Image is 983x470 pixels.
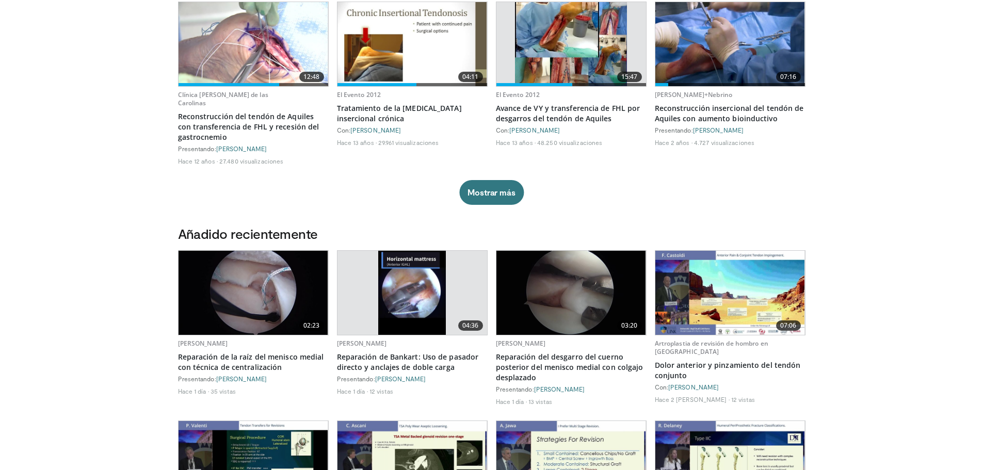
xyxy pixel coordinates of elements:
[179,251,328,335] a: 02:23
[378,139,439,146] font: 29.961 visualizaciones
[337,375,375,382] font: Presentando:
[537,139,602,146] font: 48.250 visualizaciones
[655,360,805,381] a: Dolor anterior y pinzamiento del tendón conjunto
[350,126,401,134] a: [PERSON_NAME]
[496,90,540,99] a: El Evento 2012
[303,72,320,81] font: 12:48
[655,360,801,380] font: Dolor anterior y pinzamiento del tendón conjunto
[528,398,552,405] font: 13 vistas
[655,139,690,146] font: Hace 2 años
[178,145,216,152] font: Presentando:
[668,383,719,391] a: [PERSON_NAME]
[496,385,534,393] font: Presentando:
[178,111,319,142] font: Reconstrucción del tendón de Aquiles con transferencia de FHL y recesión del gastrocnemio
[509,126,560,134] a: [PERSON_NAME]
[337,352,488,372] a: Reparación de Bankart: Uso de pasador directo y anclajes de doble carga
[337,339,387,348] a: [PERSON_NAME]
[655,90,733,99] a: [PERSON_NAME]+Nebrino
[216,375,267,382] a: [PERSON_NAME]
[375,375,426,382] a: [PERSON_NAME]
[337,103,488,124] a: Tratamiento de la [MEDICAL_DATA] insercional crónica
[337,251,487,335] a: 04:36
[178,225,318,241] font: Añadido recientemente
[459,180,524,205] button: Mostrar más
[534,385,585,393] a: [PERSON_NAME]
[337,2,487,86] img: O0cEsGv5RdudyPNn4xMDoxOmtxOwKG7D_1.620x360_q85_upscale.jpg
[655,251,805,335] img: 8037028b-5014-4d38-9a8c-71d966c81743.620x360_q85_upscale.jpg
[178,157,215,165] font: Hace 12 años
[655,2,805,86] img: a7d83070-e801-4bce-b895-055133960741.620x360_q85_upscale.jpg
[468,187,515,197] font: Mostrar más
[178,387,206,395] font: Hace 1 día
[693,126,744,134] a: [PERSON_NAME]
[337,90,381,99] a: El Evento 2012
[731,396,755,403] font: 12 vistas
[179,2,328,86] img: ASqSTwfBDudlPt2X4xMDoxOjA4MTsiGN.620x360_q85_upscale.jpg
[337,352,479,372] font: Reparación de Bankart: Uso de pasador directo y anclajes de doble carga
[655,251,805,335] a: 07:06
[219,157,283,165] font: 27.480 visualizaciones
[178,352,324,372] font: Reparación de la raíz del menisco medial con técnica de centralización
[179,251,328,335] img: 926032fc-011e-4e04-90f2-afa899d7eae5.620x360_q85_upscale.jpg
[496,139,533,146] font: Hace 13 años
[337,387,365,395] font: Hace 1 día
[337,139,374,146] font: Hace 13 años
[496,251,646,335] img: 2649116b-05f8-405c-a48f-a284a947b030.620x360_q85_upscale.jpg
[496,103,647,124] a: Avance de VY y transferencia de FHL por desgarros del tendón de Aquiles
[337,103,462,123] font: Tratamiento de la [MEDICAL_DATA] insercional crónica
[178,352,329,372] a: Reparación de la raíz del menisco medial con técnica de centralización
[496,251,646,335] a: 03:20
[621,321,638,330] font: 03:20
[515,2,627,86] img: f5016854-7c5d-4d2b-bf8b-0701c028b37d.620x360_q85_upscale.jpg
[621,72,638,81] font: 15:47
[216,145,267,152] a: [PERSON_NAME]
[694,139,754,146] font: 4.727 visualizaciones
[178,339,228,348] a: [PERSON_NAME]
[655,339,768,356] a: Artroplastia de revisión de hombro en [GEOGRAPHIC_DATA]
[496,352,643,382] font: Reparación del desgarro del cuerno posterior del menisco medial con colgajo desplazado
[369,387,393,395] font: 12 vistas
[178,111,329,142] a: Reconstrucción del tendón de Aquiles con transferencia de FHL y recesión del gastrocnemio
[462,72,479,81] font: 04:11
[780,72,797,81] font: 07:16
[496,352,647,383] a: Reparación del desgarro del cuerno posterior del menisco medial con colgajo desplazado
[496,126,509,134] font: Con:
[211,387,236,395] font: 35 vistas
[496,398,524,405] font: Hace 1 día
[655,126,693,134] font: Presentando:
[496,2,646,86] a: 15:47
[655,103,804,123] font: Reconstrucción insercional del tendón de Aquiles con aumento bioinductivo
[179,2,328,86] a: 12:48
[780,321,797,330] font: 07:06
[303,321,320,330] font: 02:23
[178,375,216,382] font: Presentando:
[378,251,446,335] img: cd449402-123d-47f7-b112-52d159f17939.620x360_q85_upscale.jpg
[178,90,268,107] a: Clínica [PERSON_NAME] de las Carolinas
[655,103,805,124] a: Reconstrucción insercional del tendón de Aquiles con aumento bioinductivo
[655,2,805,86] a: 07:16
[337,126,350,134] font: Con:
[655,396,727,403] font: Hace 2 [PERSON_NAME]
[496,339,546,348] a: [PERSON_NAME]
[337,2,487,86] a: 04:11
[655,383,668,391] font: Con:
[496,103,640,123] font: Avance de VY y transferencia de FHL por desgarros del tendón de Aquiles
[462,321,479,330] font: 04:36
